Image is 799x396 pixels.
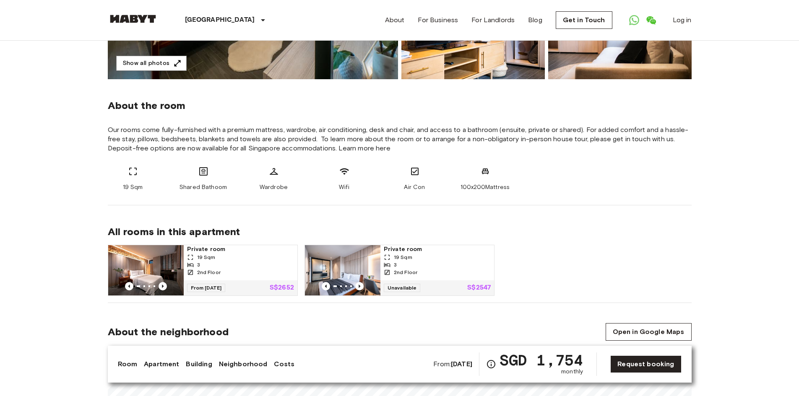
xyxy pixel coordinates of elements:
[185,15,255,25] p: [GEOGRAPHIC_DATA]
[118,359,138,369] a: Room
[673,15,692,25] a: Log in
[187,245,294,254] span: Private room
[418,15,458,25] a: For Business
[116,56,187,71] button: Show all photos
[394,269,417,276] span: 2nd Floor
[528,15,542,25] a: Blog
[305,245,380,295] img: Marketing picture of unit SG-01-027-006-01
[125,282,133,290] button: Previous image
[561,368,583,376] span: monthly
[433,360,472,369] span: From:
[108,125,692,153] span: Our rooms come fully-furnished with a premium mattress, wardrobe, air conditioning, desk and chai...
[394,261,397,269] span: 3
[467,285,491,291] p: S$2547
[108,15,158,23] img: Habyt
[197,254,216,261] span: 19 Sqm
[123,183,143,192] span: 19 Sqm
[626,12,643,28] a: Open WhatsApp
[219,359,268,369] a: Neighborhood
[274,359,294,369] a: Costs
[471,15,515,25] a: For Landlords
[108,326,229,338] span: About the neighborhood
[451,360,472,368] b: [DATE]
[186,359,212,369] a: Building
[385,15,405,25] a: About
[394,254,412,261] span: 19 Sqm
[305,245,494,296] a: Marketing picture of unit SG-01-027-006-01Previous imagePrevious imagePrivate room19 Sqm32nd Floo...
[610,355,681,373] a: Request booking
[180,183,227,192] span: Shared Bathoom
[500,352,583,368] span: SGD 1,754
[108,245,298,296] a: Marketing picture of unit SG-01-027-006-03Previous imagePrevious imagePrivate room19 Sqm32nd Floo...
[144,359,179,369] a: Apartment
[197,261,200,269] span: 3
[339,183,349,192] span: Wifi
[260,183,288,192] span: Wardrobe
[322,282,330,290] button: Previous image
[270,285,294,291] p: S$2652
[486,359,496,369] svg: Check cost overview for full price breakdown. Please note that discounts apply to new joiners onl...
[108,99,692,112] span: About the room
[606,323,692,341] a: Open in Google Maps
[187,284,226,292] span: From [DATE]
[461,183,510,192] span: 100x200Mattress
[556,11,612,29] a: Get in Touch
[643,12,659,28] a: Open WeChat
[384,245,491,254] span: Private room
[159,282,167,290] button: Previous image
[197,269,221,276] span: 2nd Floor
[108,225,692,238] span: All rooms in this apartment
[108,245,184,295] img: Marketing picture of unit SG-01-027-006-03
[404,183,425,192] span: Air Con
[384,284,421,292] span: Unavailable
[355,282,364,290] button: Previous image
